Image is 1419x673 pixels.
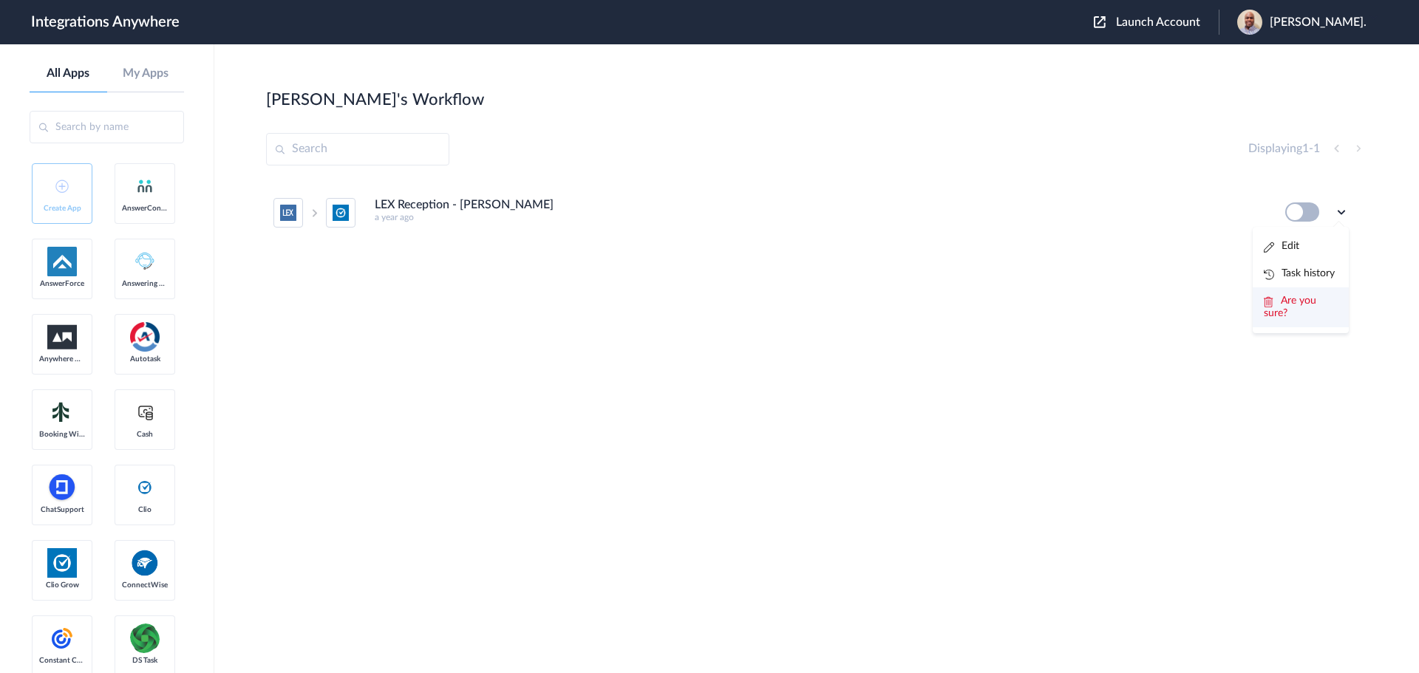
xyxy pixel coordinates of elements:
[47,399,77,426] img: Setmore_Logo.svg
[122,656,168,665] span: DS Task
[1237,10,1262,35] img: work-pic.jpg
[130,247,160,276] img: Answering_service.png
[47,325,77,349] img: aww.png
[39,656,85,665] span: Constant Contact
[130,322,160,352] img: autotask.png
[1116,16,1200,28] span: Launch Account
[1264,241,1299,251] a: Edit
[39,279,85,288] span: AnswerForce
[122,505,168,514] span: Clio
[39,430,85,439] span: Booking Widget
[130,548,160,577] img: connectwise.png
[30,111,184,143] input: Search by name
[47,473,77,502] img: chatsupport-icon.svg
[55,180,69,193] img: add-icon.svg
[122,355,168,363] span: Autotask
[1094,16,1219,30] button: Launch Account
[122,204,168,213] span: AnswerConnect
[122,430,168,439] span: Cash
[47,624,77,653] img: constant-contact.svg
[1094,16,1106,28] img: launch-acct-icon.svg
[130,624,160,653] img: distributedSource.png
[1248,142,1320,156] h4: Displaying -
[266,90,484,109] h2: [PERSON_NAME]'s Workflow
[122,581,168,590] span: ConnectWise
[39,204,85,213] span: Create App
[47,247,77,276] img: af-app-logo.svg
[39,505,85,514] span: ChatSupport
[375,212,1265,222] h5: a year ago
[30,66,107,81] a: All Apps
[1264,268,1335,279] a: Task history
[47,548,77,578] img: Clio.jpg
[122,279,168,288] span: Answering Service
[39,581,85,590] span: Clio Grow
[107,66,185,81] a: My Apps
[136,177,154,195] img: answerconnect-logo.svg
[39,355,85,363] span: Anywhere Works
[1264,295,1316,318] span: Are you sure?
[375,198,554,212] h4: LEX Reception - [PERSON_NAME]
[1313,143,1320,154] span: 1
[136,479,154,496] img: clio-logo.svg
[136,403,154,421] img: cash-logo.svg
[1302,143,1309,154] span: 1
[31,13,180,31] h1: Integrations Anywhere
[266,133,449,165] input: Search
[1270,16,1367,30] span: [PERSON_NAME].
